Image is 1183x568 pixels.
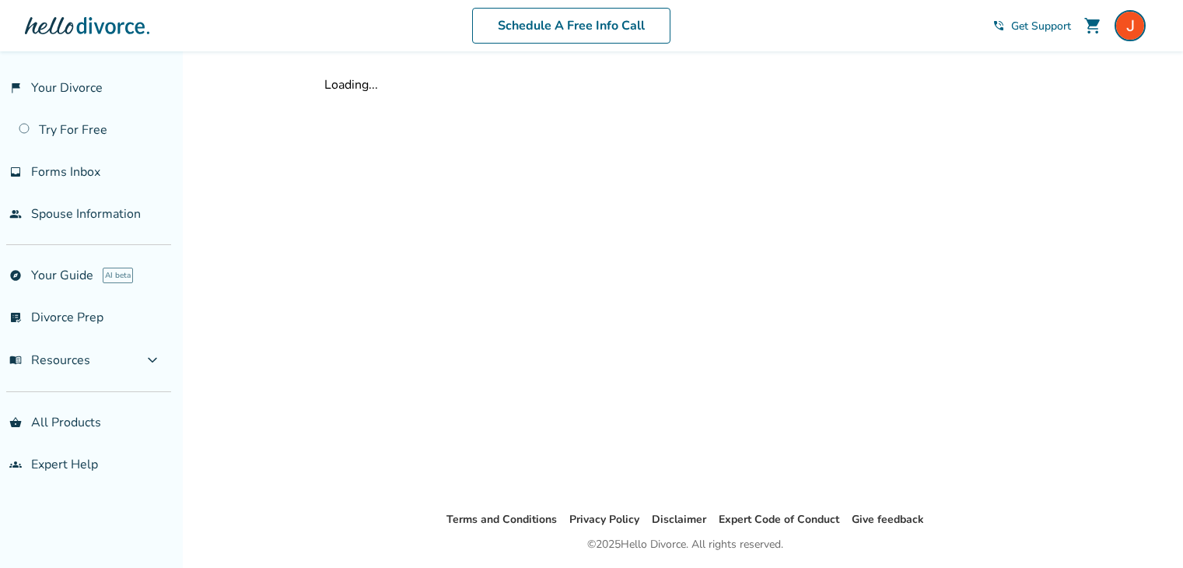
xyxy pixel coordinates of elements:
[587,535,783,554] div: © 2025 Hello Divorce. All rights reserved.
[719,512,839,527] a: Expert Code of Conduct
[9,82,22,94] span: flag_2
[472,8,670,44] a: Schedule A Free Info Call
[9,354,22,366] span: menu_book
[9,269,22,282] span: explore
[103,268,133,283] span: AI beta
[1011,19,1071,33] span: Get Support
[992,19,1071,33] a: phone_in_talkGet Support
[1115,10,1146,41] img: Jennifer Coles
[569,512,639,527] a: Privacy Policy
[9,208,22,220] span: people
[992,19,1005,32] span: phone_in_talk
[9,352,90,369] span: Resources
[852,510,924,529] li: Give feedback
[446,512,557,527] a: Terms and Conditions
[324,76,1046,93] div: Loading...
[1083,16,1102,35] span: shopping_cart
[9,458,22,471] span: groups
[9,416,22,429] span: shopping_basket
[31,163,100,181] span: Forms Inbox
[9,166,22,178] span: inbox
[652,510,706,529] li: Disclaimer
[9,311,22,324] span: list_alt_check
[143,351,162,370] span: expand_more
